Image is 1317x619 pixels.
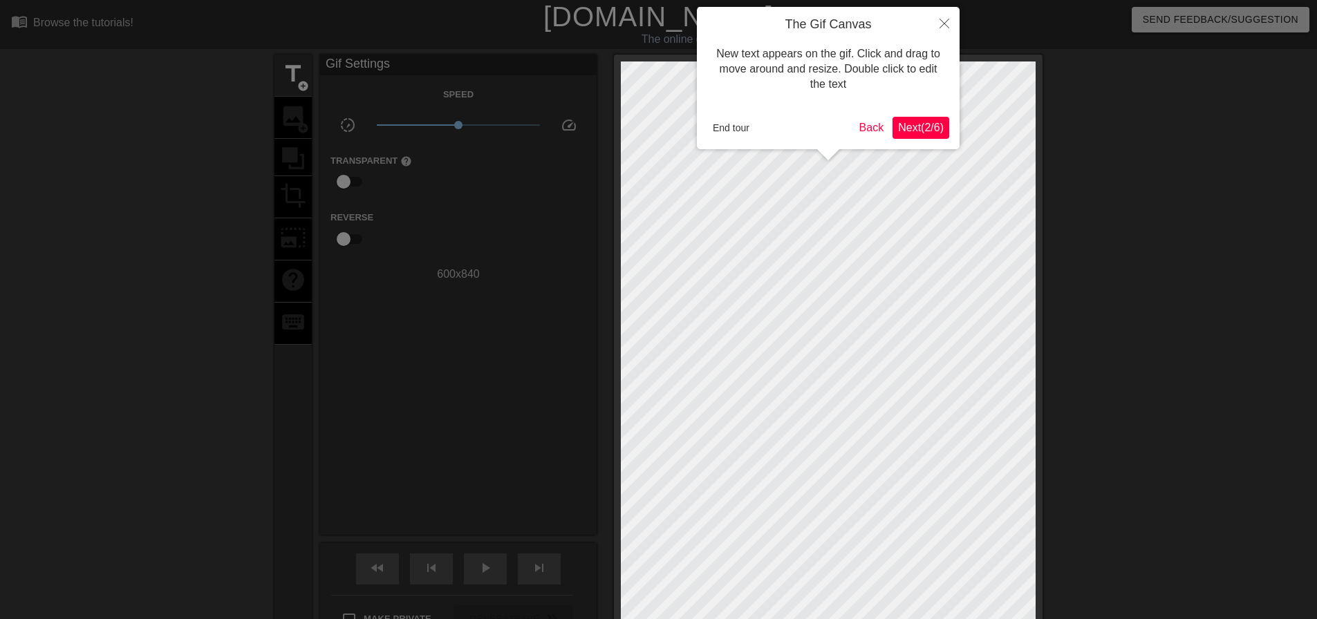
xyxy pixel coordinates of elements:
[854,117,890,139] button: Back
[929,7,960,39] button: Close
[707,17,949,32] h4: The Gif Canvas
[898,122,944,133] span: Next ( 2 / 6 )
[893,117,949,139] button: Next
[707,117,755,138] button: End tour
[707,32,949,106] div: New text appears on the gif. Click and drag to move around and resize. Double click to edit the text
